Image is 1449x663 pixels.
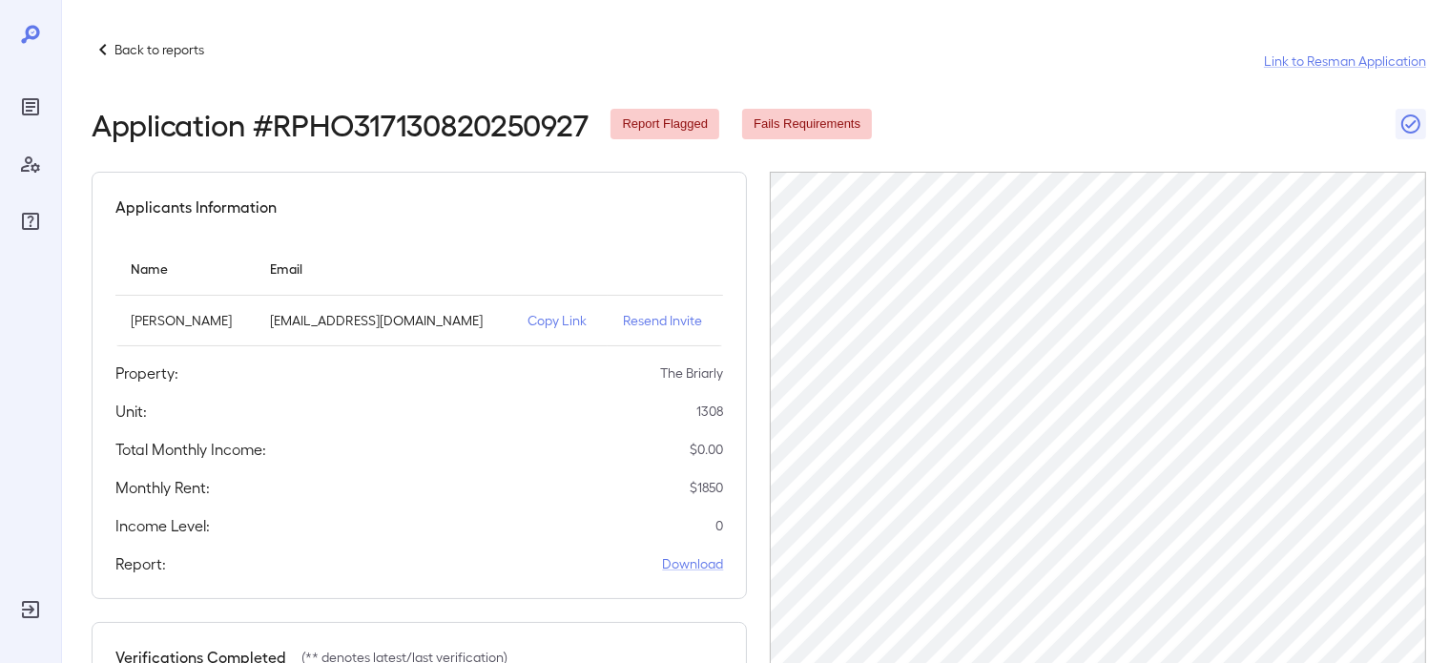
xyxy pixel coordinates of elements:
p: Resend Invite [623,311,709,330]
div: Reports [15,92,46,122]
p: $ 1850 [690,478,723,497]
th: Email [255,241,512,296]
div: Manage Users [15,149,46,179]
h5: Monthly Rent: [115,476,210,499]
p: $ 0.00 [690,440,723,459]
h5: Total Monthly Income: [115,438,266,461]
p: Copy Link [528,311,592,330]
h5: Report: [115,552,166,575]
a: Download [662,554,723,573]
th: Name [115,241,255,296]
p: [PERSON_NAME] [131,311,239,330]
h5: Property: [115,362,178,384]
p: 0 [715,516,723,535]
h2: Application # RPHO317130820250927 [92,107,588,141]
h5: Unit: [115,400,147,423]
h5: Applicants Information [115,196,277,218]
p: 1308 [696,402,723,421]
table: simple table [115,241,723,346]
p: Back to reports [114,40,204,59]
span: Fails Requirements [742,115,872,134]
p: [EMAIL_ADDRESS][DOMAIN_NAME] [270,311,497,330]
div: FAQ [15,206,46,237]
span: Report Flagged [611,115,719,134]
p: The Briarly [660,363,723,383]
div: Log Out [15,594,46,625]
a: Link to Resman Application [1264,52,1426,71]
h5: Income Level: [115,514,210,537]
button: Close Report [1396,109,1426,139]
